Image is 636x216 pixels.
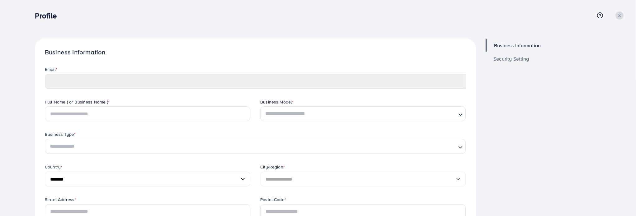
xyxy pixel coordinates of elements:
label: Business Model [260,99,294,105]
span: Business Information [494,43,541,48]
label: Email [45,66,57,72]
h1: Business Information [45,48,466,56]
div: Search for option [260,106,466,121]
label: Full Name ( or Business Name ) [45,99,110,105]
label: City/Region [260,164,285,170]
input: Search for option [48,141,456,152]
h3: Profile [35,11,62,20]
label: Postal Code [260,196,286,203]
label: Street Address [45,196,76,203]
span: Security Setting [493,56,529,61]
label: Country [45,164,62,170]
label: Business Type [45,131,76,137]
input: Search for option [263,108,456,120]
div: Search for option [45,139,466,154]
